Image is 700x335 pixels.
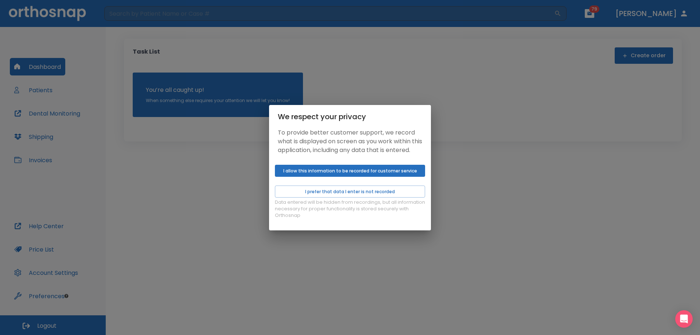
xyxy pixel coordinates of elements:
p: To provide better customer support, we record what is displayed on screen as you work within this... [278,128,422,155]
button: I prefer that data I enter is not recorded [275,186,425,198]
div: Open Intercom Messenger [675,310,693,328]
div: We respect your privacy [278,111,422,122]
button: I allow this information to be recorded for customer service [275,165,425,177]
p: Data entered will be hidden from recordings, but all information necessary for proper functionali... [275,199,425,219]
